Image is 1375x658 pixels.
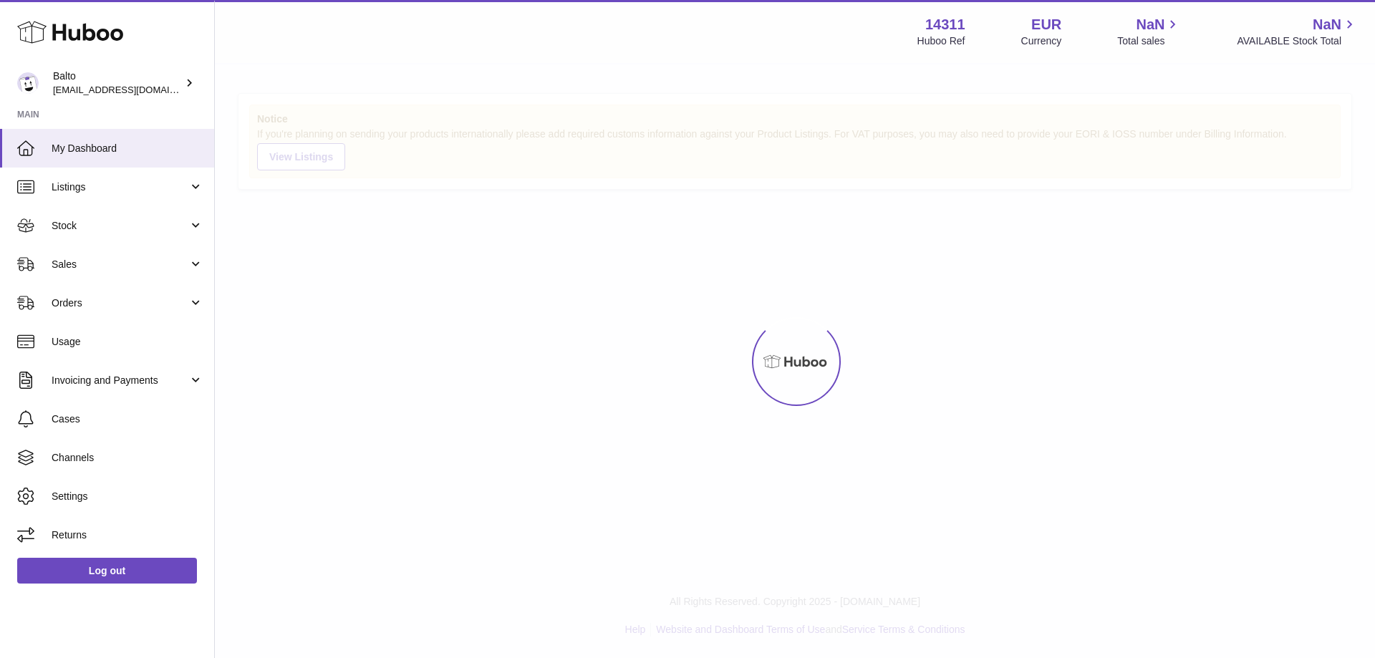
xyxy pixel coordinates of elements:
[52,451,203,465] span: Channels
[52,258,188,271] span: Sales
[52,374,188,387] span: Invoicing and Payments
[1237,34,1358,48] span: AVAILABLE Stock Total
[52,528,203,542] span: Returns
[53,84,211,95] span: [EMAIL_ADDRESS][DOMAIN_NAME]
[52,412,203,426] span: Cases
[1117,34,1181,48] span: Total sales
[17,72,39,94] img: ops@balto.fr
[1021,34,1062,48] div: Currency
[52,490,203,503] span: Settings
[52,335,203,349] span: Usage
[1313,15,1341,34] span: NaN
[53,69,182,97] div: Balto
[52,142,203,155] span: My Dashboard
[52,296,188,310] span: Orders
[917,34,965,48] div: Huboo Ref
[52,219,188,233] span: Stock
[52,180,188,194] span: Listings
[1237,15,1358,48] a: NaN AVAILABLE Stock Total
[1117,15,1181,48] a: NaN Total sales
[1031,15,1061,34] strong: EUR
[17,558,197,584] a: Log out
[1136,15,1164,34] span: NaN
[925,15,965,34] strong: 14311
